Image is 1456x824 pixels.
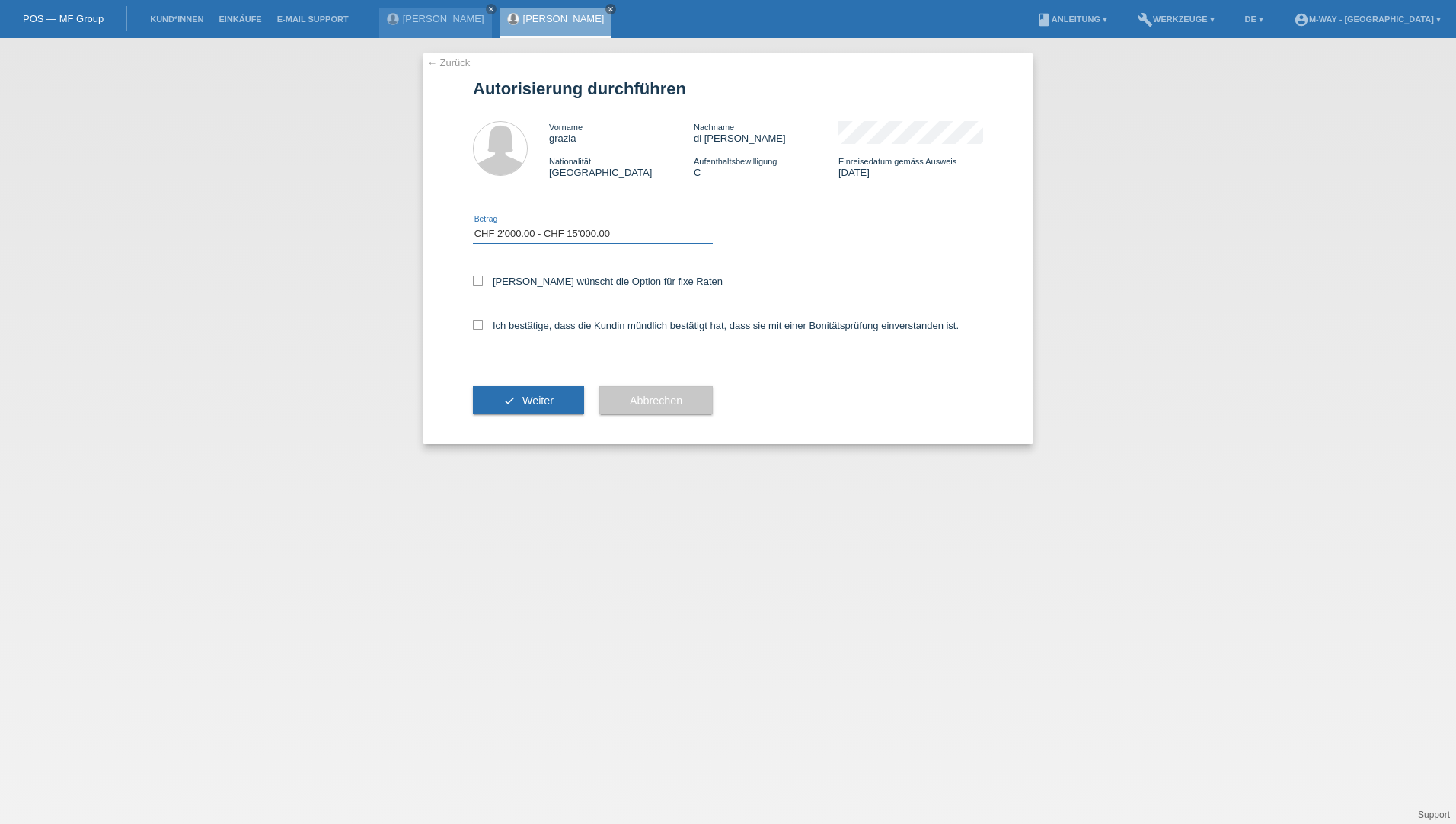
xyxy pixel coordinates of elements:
[549,155,694,178] div: [GEOGRAPHIC_DATA]
[403,13,484,24] a: [PERSON_NAME]
[486,4,497,14] a: close
[838,157,956,166] span: Einreisedatum gemäss Ausweis
[607,5,615,13] i: close
[838,155,983,178] div: [DATE]
[522,394,554,407] span: Weiter
[1286,14,1448,24] a: account_circlem-way - [GEOGRAPHIC_DATA] ▾
[23,13,104,24] a: POS — MF Group
[473,386,584,415] button: check Weiter
[523,13,605,24] a: [PERSON_NAME]
[270,14,356,24] a: E-Mail Support
[473,276,723,287] label: [PERSON_NAME] wünscht die Option für fixe Raten
[1418,810,1450,820] a: Support
[630,394,682,407] span: Abbrechen
[549,123,583,132] span: Vorname
[1294,12,1309,27] i: account_circle
[142,14,211,24] a: Kund*innen
[473,79,983,98] h1: Autorisierung durchführen
[694,155,838,178] div: C
[1029,14,1115,24] a: bookAnleitung ▾
[1237,14,1271,24] a: DE ▾
[694,157,777,166] span: Aufenthaltsbewilligung
[487,5,495,13] i: close
[503,394,516,407] i: check
[473,320,959,331] label: Ich bestätige, dass die Kundin mündlich bestätigt hat, dass sie mit einer Bonitätsprüfung einvers...
[549,121,694,144] div: grazia
[694,121,838,144] div: di [PERSON_NAME]
[211,14,269,24] a: Einkäufe
[427,57,470,69] a: ← Zurück
[599,386,713,415] button: Abbrechen
[1138,12,1153,27] i: build
[1036,12,1052,27] i: book
[605,4,616,14] a: close
[549,157,591,166] span: Nationalität
[694,123,734,132] span: Nachname
[1130,14,1222,24] a: buildWerkzeuge ▾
